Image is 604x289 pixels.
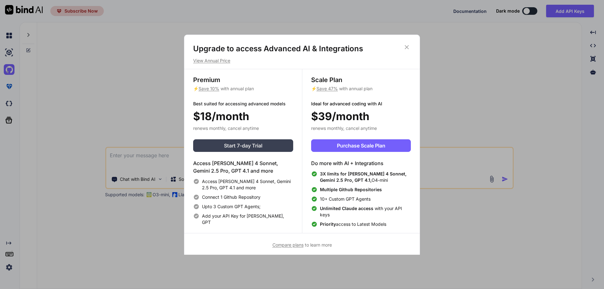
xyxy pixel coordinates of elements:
[202,203,260,210] span: Upto 3 Custom GPT Agents;
[272,242,332,247] span: to learn more
[193,125,259,131] span: renews monthly, cancel anytime
[320,171,406,183] span: 3X limits for [PERSON_NAME] 4 Sonnet, Gemini 2.5 Pro, GPT 4.1,
[311,75,411,84] h3: Scale Plan
[320,171,411,183] span: O4-mini
[199,86,219,91] span: Save 10%
[311,159,411,167] h4: Do more with AI + Integrations
[193,86,293,92] p: ⚡ with annual plan
[320,206,375,211] span: Unlimited Claude access
[202,213,293,225] span: Add your API Key for [PERSON_NAME], GPT
[320,187,382,192] span: Multiple Github Repositories
[320,196,371,202] span: 10+ Custom GPT Agents
[320,221,336,227] span: Priority
[311,125,377,131] span: renews monthly, cancel anytime
[311,101,411,107] p: Ideal for advanced coding with AI
[316,86,338,91] span: Save 47%
[320,205,411,218] span: with your API keys
[320,221,386,227] span: access to Latest Models
[193,101,293,107] p: Best suited for accessing advanced models
[193,139,293,152] button: Start 7-day Trial
[224,142,262,149] span: Start 7-day Trial
[337,142,385,149] span: Purchase Scale Plan
[193,44,411,54] h1: Upgrade to access Advanced AI & Integrations
[193,108,249,124] span: $18/month
[202,178,293,191] span: Access [PERSON_NAME] 4 Sonnet, Gemini 2.5 Pro, GPT 4.1 and more
[202,194,260,200] span: Connect 1 Github Repository
[311,86,411,92] p: ⚡ with annual plan
[272,242,304,247] span: Compare plans
[193,75,293,84] h3: Premium
[193,159,293,175] h4: Access [PERSON_NAME] 4 Sonnet, Gemini 2.5 Pro, GPT 4.1 and more
[193,58,411,64] p: View Annual Price
[311,139,411,152] button: Purchase Scale Plan
[311,108,369,124] span: $39/month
